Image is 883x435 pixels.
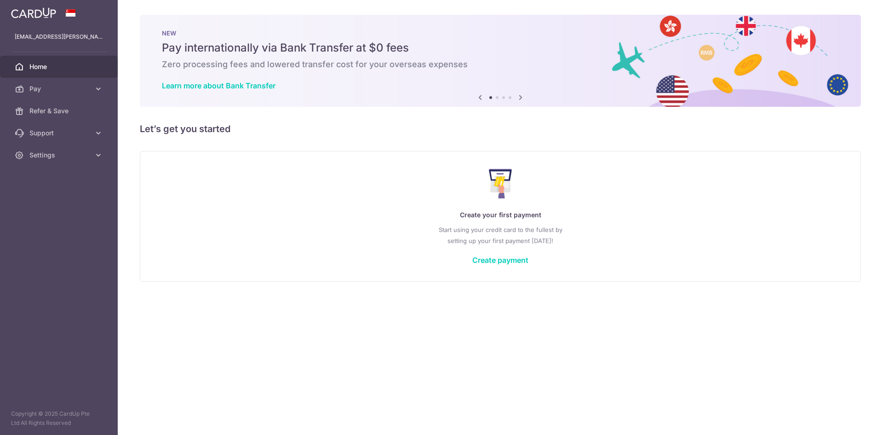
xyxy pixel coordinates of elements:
a: Learn more about Bank Transfer [162,81,275,90]
a: Create payment [472,255,528,265]
h6: Zero processing fees and lowered transfer cost for your overseas expenses [162,59,839,70]
img: CardUp [11,7,56,18]
span: Pay [29,84,90,93]
p: Create your first payment [159,209,842,220]
p: NEW [162,29,839,37]
p: Start using your credit card to the fullest by setting up your first payment [DATE]! [159,224,842,246]
span: Refer & Save [29,106,90,116]
span: Settings [29,151,90,160]
p: [EMAIL_ADDRESS][PERSON_NAME][DOMAIN_NAME] [15,32,103,41]
img: Bank transfer banner [140,15,861,107]
h5: Pay internationally via Bank Transfer at $0 fees [162,41,839,55]
span: Home [29,62,90,71]
span: Support [29,128,90,138]
h5: Let’s get you started [140,122,861,136]
img: Make Payment [489,169,512,198]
